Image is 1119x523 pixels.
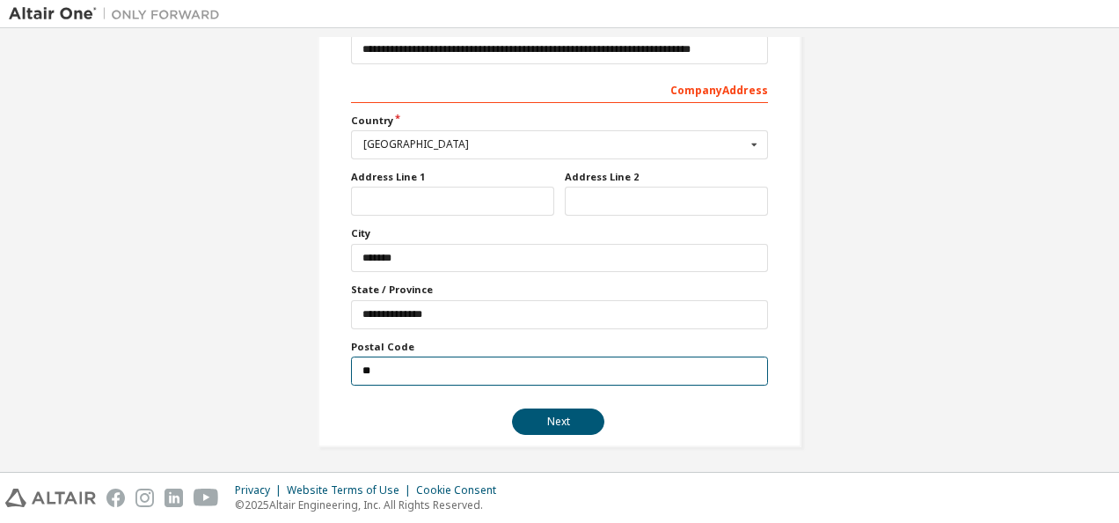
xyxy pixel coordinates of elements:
div: [GEOGRAPHIC_DATA] [363,139,746,150]
label: Postal Code [351,340,768,354]
div: Cookie Consent [416,483,507,497]
img: instagram.svg [135,489,154,507]
img: facebook.svg [106,489,125,507]
label: Country [351,114,768,128]
label: State / Province [351,283,768,297]
button: Next [512,409,604,435]
label: Address Line 1 [351,170,554,184]
img: linkedin.svg [165,489,183,507]
p: © 2025 Altair Engineering, Inc. All Rights Reserved. [235,497,507,512]
div: Website Terms of Use [287,483,416,497]
img: altair_logo.svg [5,489,96,507]
div: Privacy [235,483,287,497]
label: Address Line 2 [565,170,768,184]
img: Altair One [9,5,229,23]
img: youtube.svg [194,489,219,507]
div: Company Address [351,75,768,103]
label: City [351,226,768,240]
